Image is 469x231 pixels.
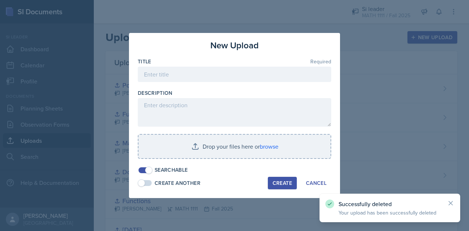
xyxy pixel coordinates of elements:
[155,179,200,187] div: Create Another
[310,59,331,64] span: Required
[155,166,188,174] div: Searchable
[138,67,331,82] input: Enter title
[138,89,173,97] label: Description
[268,177,297,189] button: Create
[339,209,441,216] p: Your upload has been successfully deleted
[273,180,292,186] div: Create
[138,58,151,65] label: Title
[339,200,441,208] p: Successfully deleted
[301,177,331,189] button: Cancel
[306,180,326,186] div: Cancel
[210,39,259,52] h3: New Upload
